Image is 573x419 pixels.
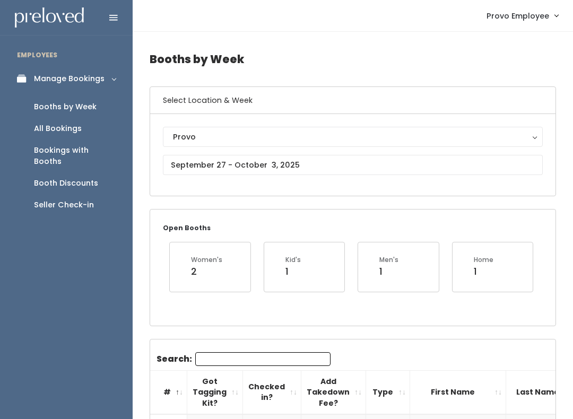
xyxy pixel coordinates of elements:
th: Add Takedown Fee?: activate to sort column ascending [301,370,366,414]
th: Checked in?: activate to sort column ascending [243,370,301,414]
div: 2 [191,265,222,278]
button: Provo [163,127,543,147]
th: Got Tagging Kit?: activate to sort column ascending [187,370,243,414]
th: #: activate to sort column descending [150,370,187,414]
th: First Name: activate to sort column ascending [410,370,506,414]
div: Bookings with Booths [34,145,116,167]
a: Provo Employee [476,4,569,27]
div: Kid's [285,255,301,265]
img: preloved logo [15,7,84,28]
div: Seller Check-in [34,199,94,211]
small: Open Booths [163,223,211,232]
div: Provo [173,131,533,143]
div: 1 [379,265,398,278]
div: 1 [474,265,493,278]
div: Booth Discounts [34,178,98,189]
div: Women's [191,255,222,265]
div: All Bookings [34,123,82,134]
h6: Select Location & Week [150,87,555,114]
div: Men's [379,255,398,265]
div: Booths by Week [34,101,97,112]
span: Provo Employee [487,10,549,22]
th: Type: activate to sort column ascending [366,370,410,414]
div: 1 [285,265,301,278]
input: September 27 - October 3, 2025 [163,155,543,175]
input: Search: [195,352,331,366]
div: Manage Bookings [34,73,105,84]
div: Home [474,255,493,265]
h4: Booths by Week [150,45,556,74]
label: Search: [157,352,331,366]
